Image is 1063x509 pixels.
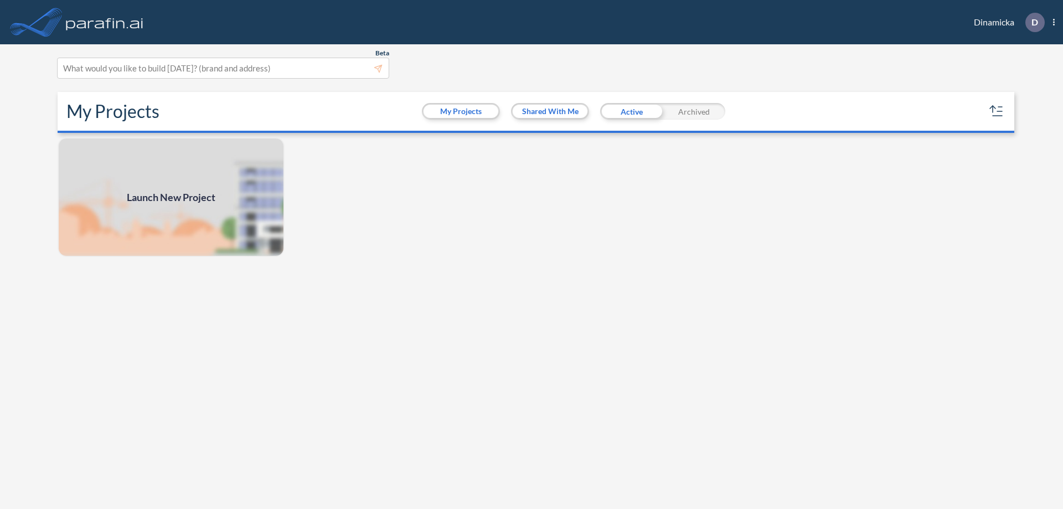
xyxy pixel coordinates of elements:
[58,137,285,257] a: Launch New Project
[375,49,389,58] span: Beta
[58,137,285,257] img: add
[513,105,587,118] button: Shared With Me
[988,102,1005,120] button: sort
[127,190,215,205] span: Launch New Project
[64,11,146,33] img: logo
[957,13,1055,32] div: Dinamicka
[663,103,725,120] div: Archived
[66,101,159,122] h2: My Projects
[1031,17,1038,27] p: D
[600,103,663,120] div: Active
[424,105,498,118] button: My Projects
